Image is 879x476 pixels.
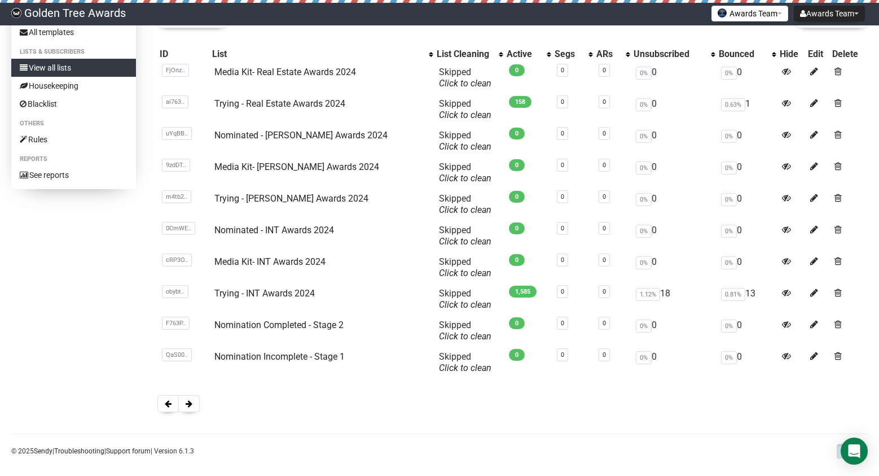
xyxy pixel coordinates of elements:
[509,254,525,266] span: 0
[11,130,136,149] a: Rules
[721,193,737,206] span: 0%
[11,23,136,41] a: All templates
[11,45,136,59] li: Lists & subscribers
[214,320,344,330] a: Nomination Completed - Stage 2
[603,130,606,137] a: 0
[636,193,652,206] span: 0%
[212,49,423,60] div: List
[631,94,717,125] td: 0
[561,351,564,359] a: 0
[509,317,525,329] span: 0
[636,225,652,238] span: 0%
[162,159,190,172] span: 9zdDT..
[439,236,491,247] a: Click to clean
[561,130,564,137] a: 0
[162,64,189,77] span: FjOnz..
[631,252,717,283] td: 0
[160,49,207,60] div: ID
[717,157,777,189] td: 0
[603,98,606,106] a: 0
[721,256,737,269] span: 0%
[439,225,491,247] span: Skipped
[162,95,188,108] span: ai763..
[636,288,660,301] span: 1.12%
[631,347,717,378] td: 0
[434,46,504,62] th: List Cleaning: No sort applied, activate to apply an ascending sort
[596,49,619,60] div: ARs
[439,110,491,120] a: Click to clean
[439,351,491,373] span: Skipped
[106,447,151,455] a: Support forum
[439,130,491,152] span: Skipped
[214,288,315,299] a: Trying - INT Awards 2024
[717,220,777,252] td: 0
[561,161,564,169] a: 0
[717,315,777,347] td: 0
[509,286,537,298] span: 1,585
[561,98,564,106] a: 0
[439,78,491,89] a: Click to clean
[603,351,606,359] a: 0
[561,320,564,327] a: 0
[603,161,606,169] a: 0
[719,49,766,60] div: Bounced
[439,299,491,310] a: Click to clean
[721,130,737,143] span: 0%
[504,46,552,62] th: Active: No sort applied, activate to apply an ascending sort
[717,46,777,62] th: Bounced: No sort applied, activate to apply an ascending sort
[439,363,491,373] a: Click to clean
[439,256,491,278] span: Skipped
[832,49,865,60] div: Delete
[636,351,652,364] span: 0%
[631,157,717,189] td: 0
[636,161,652,174] span: 0%
[54,447,104,455] a: Troubleshooting
[439,98,491,120] span: Skipped
[631,189,717,220] td: 0
[555,49,583,60] div: Segs
[603,225,606,232] a: 0
[721,288,745,301] span: 0.81%
[509,128,525,139] span: 0
[561,256,564,264] a: 0
[11,117,136,130] li: Others
[717,347,777,378] td: 0
[162,285,188,298] span: obybt..
[717,283,777,315] td: 13
[509,159,525,171] span: 0
[636,130,652,143] span: 0%
[11,166,136,184] a: See reports
[34,447,52,455] a: Sendy
[162,254,192,267] span: cRP3O..
[717,252,777,283] td: 0
[631,220,717,252] td: 0
[717,62,777,94] td: 0
[721,225,737,238] span: 0%
[721,98,745,111] span: 0.63%
[721,67,737,80] span: 0%
[631,46,717,62] th: Unsubscribed: No sort applied, activate to apply an ascending sort
[214,225,334,235] a: Nominated - INT Awards 2024
[718,8,727,18] img: favicons
[721,320,737,333] span: 0%
[439,331,491,342] a: Click to clean
[794,6,865,21] button: Awards Team
[162,348,192,361] span: QaS00..
[214,256,326,267] a: Media Kit- INT Awards 2024
[214,161,379,172] a: Media Kit- [PERSON_NAME] Awards 2024
[509,191,525,203] span: 0
[439,173,491,184] a: Click to clean
[636,98,652,111] span: 0%
[777,46,806,62] th: Hide: No sort applied, sorting is disabled
[11,152,136,166] li: Reports
[561,193,564,200] a: 0
[11,8,21,18] img: f8b559bad824ed76f7defaffbc1b54fa
[806,46,830,62] th: Edit: No sort applied, sorting is disabled
[509,64,525,76] span: 0
[636,256,652,269] span: 0%
[162,222,195,235] span: 0CmWE..
[214,130,388,141] a: Nominated - [PERSON_NAME] Awards 2024
[717,125,777,157] td: 0
[439,288,491,310] span: Skipped
[603,256,606,264] a: 0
